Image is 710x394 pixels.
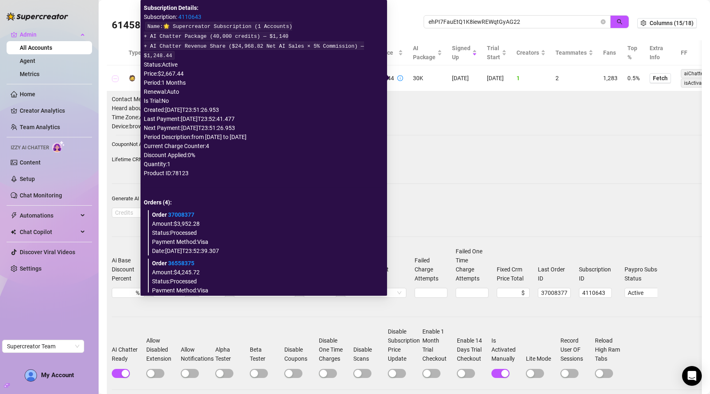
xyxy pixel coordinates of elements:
[456,247,489,283] label: Failed One Time Charge Attempts
[598,40,622,65] th: Fans
[625,265,686,283] label: Paypro Subscription Status
[146,369,164,378] button: Allow Disabled Extension
[152,268,380,277] div: Amount: $4,245.72
[595,369,613,378] button: Reload High Ram Tabs
[617,19,622,25] span: search
[397,75,403,81] span: info-circle
[144,169,384,178] div: Product ID: 78123
[152,237,380,246] div: Payment Method: Visa
[112,369,130,378] button: AI Chatter Ready
[20,91,35,97] a: Home
[627,75,640,81] span: 0.5%
[144,5,198,11] strong: Subscription Details:
[181,345,214,363] label: Allow Notifications
[20,28,78,41] span: Admin
[144,60,384,69] div: Status: Active
[178,14,201,20] a: 4110643
[144,114,384,123] div: Last Payment: [DATE]T23:52:41.477
[413,44,436,62] span: AI Package
[20,124,60,130] a: Team Analytics
[408,65,447,91] td: 30K
[11,229,16,235] img: Chat Copilot
[152,246,380,255] div: Date: [DATE]T23:52:39.307
[653,75,668,81] span: Fetch
[457,369,475,378] button: Enable 14 Days Trial Checkout
[146,336,179,363] label: Allow Disabled Extension
[579,288,611,297] input: Subscription ID
[319,336,352,363] label: Disable One Time Charges
[7,12,68,21] img: logo-BBDzfeDw.svg
[250,369,268,378] button: Beta Tester
[447,65,482,91] td: [DATE]
[144,123,384,132] div: Next Payment: [DATE]T23:51:26.953
[144,12,384,21] div: Subscription:
[538,265,571,283] label: Last Order ID
[491,336,524,363] label: Is Activated Manually
[20,58,35,64] a: Agent
[456,288,488,297] input: Failed One Time Charge Attempts
[560,369,579,378] button: Record User OF Sessions
[497,265,530,283] label: Fixed Crm Price Total
[353,345,386,363] label: Disable Scans
[152,260,194,267] strong: Order
[168,260,194,267] a: 36558375
[388,369,406,378] button: Disable Subscription Price Update
[129,74,136,83] div: 🧔
[284,345,317,363] label: Disable Coupons
[622,40,645,65] th: Top %
[408,40,447,65] th: AI Package
[415,288,447,297] input: Failed Charge Attempts
[129,48,141,57] span: Type
[516,48,539,57] span: Creators
[144,22,364,60] code: Name: 🌟 Supercreator Subscription (1 Accounts) + AI Chatter Package (40,000 credits) — $1,140 + A...
[20,104,85,117] a: Creator Analytics
[429,17,599,26] input: Search by UID / Name / Email / Creator Username
[20,249,75,255] a: Discover Viral Videos
[144,69,384,78] div: Price: $2,667.44
[112,141,156,147] span: Coupon Not Applied
[20,44,52,51] a: All Accounts
[500,288,520,297] input: Fixed Crm Price Total
[415,256,447,283] label: Failed Charge Attempts
[20,159,41,166] a: Content
[215,369,233,378] button: Alpha Tester
[650,73,671,83] button: Fetch
[538,288,570,297] input: Last Order ID
[641,20,646,26] span: setting
[20,265,41,272] a: Settings
[112,156,229,162] span: Lifetime CRM Discount (put 0 to remove discount):
[112,208,161,217] input: Credits
[181,369,199,378] button: Allow Notifications
[52,141,65,153] img: AI Chatter
[168,211,194,218] a: 37008377
[482,65,512,91] td: [DATE]
[112,345,145,363] label: AI Chatter Ready
[603,75,618,81] span: 1,283
[20,176,35,182] a: Setup
[601,19,606,24] button: close-circle
[20,192,62,199] a: Chat Monitoring
[112,195,177,202] span: Generate AI Credits Coupon:
[512,40,551,65] th: Creators
[4,382,10,388] span: build
[11,144,49,152] span: Izzy AI Chatter
[20,225,78,239] span: Chat Copilot
[556,75,559,81] span: 2
[487,44,500,62] span: Trial Start
[491,369,509,378] button: Is Activated Manually
[144,96,384,105] div: Is Trial: No
[682,366,702,386] div: Open Intercom Messenger
[7,340,79,352] span: Supercreator Team
[144,132,384,141] div: Period Description: from [DATE] to [DATE]
[482,40,512,65] th: Trial Start
[250,345,283,363] label: Beta Tester
[144,78,384,87] div: Period: 1 Months
[628,288,683,297] span: Active
[144,141,384,151] div: Current Charge Counter: 4
[112,19,185,32] h3: 61458 Accounts
[144,160,384,169] div: Quantity: 1
[152,228,380,237] div: Status: Processed
[152,286,380,295] div: Payment Method: Visa
[152,211,194,218] strong: Order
